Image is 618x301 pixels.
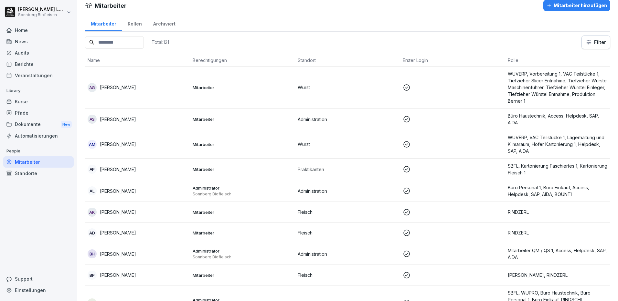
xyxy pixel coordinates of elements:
[100,188,136,194] p: [PERSON_NAME]
[508,112,608,126] p: Büro Haustechnik, Access, Helpdesk, SAP, AIDA
[3,25,74,36] a: Home
[3,119,74,130] div: Dokumente
[193,85,293,90] p: Mitarbeiter
[3,156,74,168] a: Mitarbeiter
[88,249,97,258] div: BH
[88,115,97,124] div: AS
[193,141,293,147] p: Mitarbeiter
[298,272,398,278] p: Fleisch
[193,209,293,215] p: Mitarbeiter
[298,166,398,173] p: Praktikanten
[18,7,65,12] p: [PERSON_NAME] Lumetsberger
[147,15,181,31] a: Archiviert
[508,272,608,278] p: [PERSON_NAME], RINDZERL
[547,2,607,9] div: Mitarbeiter hinzufügen
[100,84,136,91] p: [PERSON_NAME]
[3,285,74,296] a: Einstellungen
[3,168,74,179] a: Standorte
[508,184,608,198] p: Büro Personal 1, Büro Einkauf, Access, Helpdesk, SAP, AIDA, BOUNTI
[100,166,136,173] p: [PERSON_NAME]
[3,86,74,96] p: Library
[88,140,97,149] div: AM
[95,1,126,10] h1: Mitarbeiter
[298,209,398,215] p: Fleisch
[508,134,608,154] p: WUVERP, VAC Teilstücke 1, Lagerhaltung und Klimaraum, Hofer Kartonierung 1, Helpdesk, SAP, AIDA
[122,15,147,31] a: Rollen
[193,248,293,254] p: Administrator
[582,36,610,49] button: Filter
[193,230,293,236] p: Mitarbeiter
[508,162,608,176] p: SBFL, Kartonierung Faschiertes 1, Kartonierung Fleisch 1
[88,208,97,217] div: AK
[193,116,293,122] p: Mitarbeiter
[508,209,608,215] p: RINDZERL
[193,185,293,191] p: Administrator
[100,141,136,148] p: [PERSON_NAME]
[3,70,74,81] a: Veranstaltungen
[193,272,293,278] p: Mitarbeiter
[3,107,74,119] a: Pfade
[193,166,293,172] p: Mitarbeiter
[88,271,97,280] div: BP
[508,247,608,261] p: Mitarbeiter QM / QS 1, Access, Helpdesk, SAP, AIDA
[100,209,136,215] p: [PERSON_NAME]
[3,36,74,47] a: News
[295,54,400,67] th: Standort
[505,54,610,67] th: Rolle
[193,192,293,197] p: Sonnberg Biofleisch
[508,70,608,104] p: WUVERP, Vorbereitung 1, VAC Teilstücke 1, Tiefzieher Slicer Entnahme, Tiefzieher Würstel Maschine...
[3,96,74,107] a: Kurse
[100,116,136,123] p: [PERSON_NAME]
[3,119,74,130] a: DokumenteNew
[88,165,97,174] div: AP
[508,229,608,236] p: RINDZERL
[298,229,398,236] p: Fleisch
[100,251,136,257] p: [PERSON_NAME]
[298,84,398,91] p: Wurst
[400,54,505,67] th: Erster Login
[298,141,398,148] p: Wurst
[193,254,293,260] p: Sonnberg Biofleisch
[18,13,65,17] p: Sonnberg Biofleisch
[85,15,122,31] a: Mitarbeiter
[100,272,136,278] p: [PERSON_NAME]
[100,229,136,236] p: [PERSON_NAME]
[88,186,97,195] div: AL
[298,251,398,257] p: Administration
[3,58,74,70] a: Berichte
[152,39,169,45] p: Total: 121
[3,130,74,141] a: Automatisierungen
[88,83,97,92] div: AG
[61,121,72,128] div: New
[190,54,295,67] th: Berechtigungen
[298,116,398,123] p: Administration
[85,54,190,67] th: Name
[3,273,74,285] div: Support
[88,228,97,237] div: AD
[3,47,74,58] a: Audits
[3,146,74,156] p: People
[298,188,398,194] p: Administration
[586,39,606,46] div: Filter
